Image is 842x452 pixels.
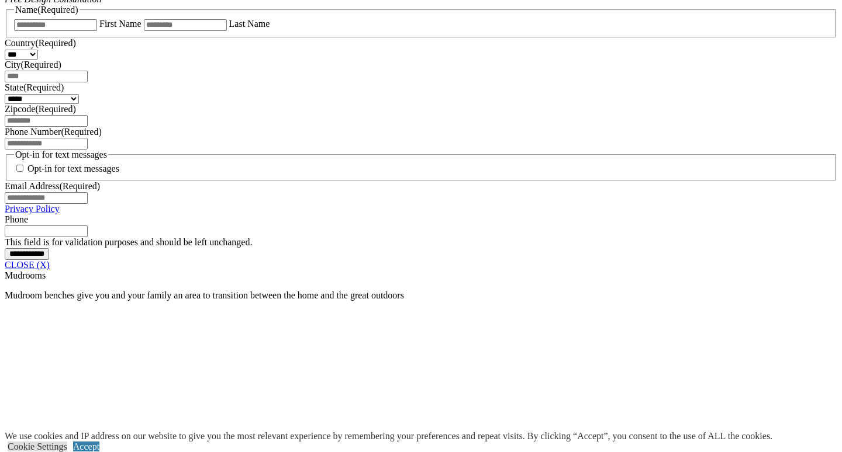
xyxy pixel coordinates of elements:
[5,214,28,224] label: Phone
[5,237,837,248] div: This field is for validation purposes and should be left unchanged.
[5,270,46,280] span: Mudrooms
[14,149,108,160] legend: Opt-in for text messages
[27,164,119,173] label: Opt-in for text messages
[99,19,142,29] label: First Name
[5,60,61,69] label: City
[73,441,99,451] a: Accept
[5,290,837,301] p: Mudroom benches give you and your family an area to transition between the home and the great out...
[5,104,76,114] label: Zipcode
[229,19,270,29] label: Last Name
[61,127,101,137] span: (Required)
[8,441,67,451] a: Cookie Settings
[5,431,772,441] div: We use cookies and IP address on our website to give you the most relevant experience by remember...
[60,181,100,191] span: (Required)
[21,60,61,69] span: (Required)
[5,127,102,137] label: Phone Number
[23,82,64,92] span: (Required)
[5,181,100,191] label: Email Address
[5,260,50,270] a: CLOSE (X)
[5,204,60,214] a: Privacy Policy
[5,82,64,92] label: State
[35,104,75,114] span: (Required)
[37,5,78,15] span: (Required)
[14,5,80,15] legend: Name
[5,38,76,48] label: Country
[35,38,75,48] span: (Required)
